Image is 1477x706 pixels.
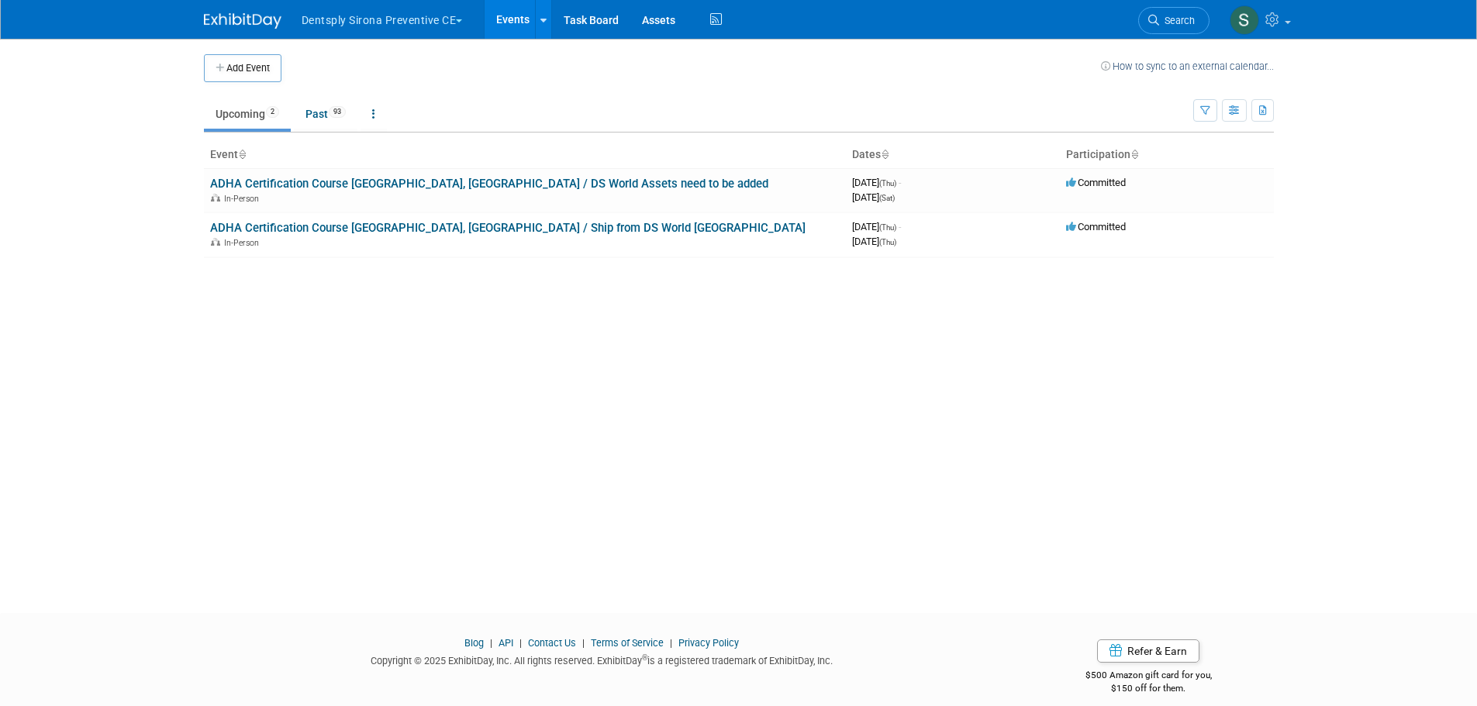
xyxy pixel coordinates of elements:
[1066,177,1126,188] span: Committed
[666,637,676,649] span: |
[204,142,846,168] th: Event
[329,106,346,118] span: 93
[1066,221,1126,232] span: Committed
[528,637,576,649] a: Contact Us
[516,637,526,649] span: |
[294,99,357,129] a: Past93
[1023,682,1274,695] div: $150 off for them.
[224,238,264,248] span: In-Person
[1138,7,1210,34] a: Search
[852,221,901,232] span: [DATE]
[1023,659,1274,694] div: $500 Amazon gift card for you,
[204,650,1001,668] div: Copyright © 2025 ExhibitDay, Inc. All rights reserved. ExhibitDay is a registered trademark of Ex...
[1097,639,1199,663] a: Refer & Earn
[204,54,281,82] button: Add Event
[881,148,889,160] a: Sort by Start Date
[1101,60,1274,72] a: How to sync to an external calendar...
[578,637,588,649] span: |
[464,637,484,649] a: Blog
[899,177,901,188] span: -
[204,13,281,29] img: ExhibitDay
[899,221,901,232] span: -
[210,221,806,235] a: ADHA Certification Course [GEOGRAPHIC_DATA], [GEOGRAPHIC_DATA] / Ship from DS World [GEOGRAPHIC_D...
[852,236,896,247] span: [DATE]
[1130,148,1138,160] a: Sort by Participation Type
[678,637,739,649] a: Privacy Policy
[224,194,264,204] span: In-Person
[879,179,896,188] span: (Thu)
[879,194,895,202] span: (Sat)
[266,106,279,118] span: 2
[852,191,895,203] span: [DATE]
[879,238,896,246] span: (Thu)
[211,238,220,246] img: In-Person Event
[879,223,896,232] span: (Thu)
[210,177,768,191] a: ADHA Certification Course [GEOGRAPHIC_DATA], [GEOGRAPHIC_DATA] / DS World Assets need to be added
[486,637,496,649] span: |
[204,99,291,129] a: Upcoming2
[499,637,513,649] a: API
[642,653,647,662] sup: ®
[1230,5,1259,35] img: Sam Murphy
[238,148,246,160] a: Sort by Event Name
[1159,15,1195,26] span: Search
[852,177,901,188] span: [DATE]
[211,194,220,201] img: In-Person Event
[591,637,664,649] a: Terms of Service
[1060,142,1274,168] th: Participation
[846,142,1060,168] th: Dates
